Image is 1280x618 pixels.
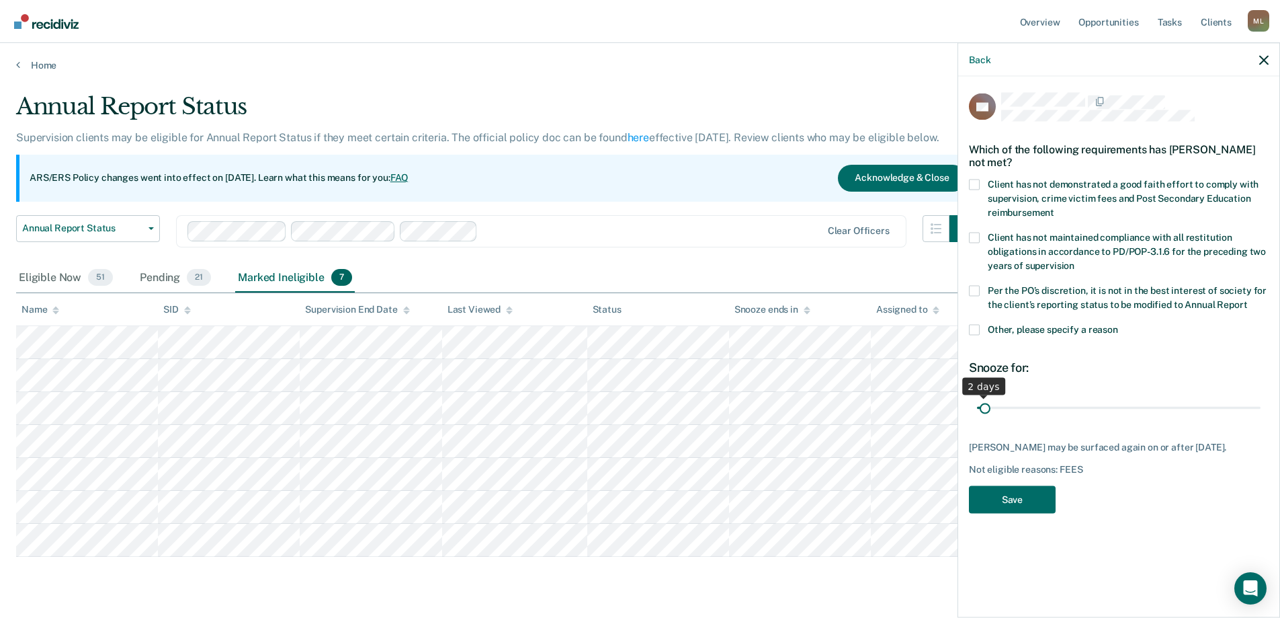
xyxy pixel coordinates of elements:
[390,172,409,183] a: FAQ
[447,304,513,315] div: Last Viewed
[828,225,890,237] div: Clear officers
[305,304,409,315] div: Supervision End Date
[22,223,143,234] span: Annual Report Status
[628,131,649,144] a: here
[988,284,1267,309] span: Per the PO’s discretion, it is not in the best interest of society for the client’s reporting sta...
[969,54,990,65] button: Back
[331,269,352,286] span: 7
[16,131,939,144] p: Supervision clients may be eligible for Annual Report Status if they meet certain criteria. The o...
[16,59,1264,71] a: Home
[969,441,1269,453] div: [PERSON_NAME] may be surfaced again on or after [DATE].
[1248,10,1269,32] button: Profile dropdown button
[163,304,191,315] div: SID
[969,132,1269,179] div: Which of the following requirements has [PERSON_NAME] not met?
[988,178,1258,217] span: Client has not demonstrated a good faith effort to comply with supervision, crime victim fees and...
[988,231,1266,270] span: Client has not maintained compliance with all restitution obligations in accordance to PD/POP-3.1...
[962,377,1005,395] div: 2 days
[838,165,966,192] button: Acknowledge & Close
[235,264,355,293] div: Marked Ineligible
[137,264,214,293] div: Pending
[88,269,113,286] span: 51
[187,269,211,286] span: 21
[1248,10,1269,32] div: M L
[30,171,409,185] p: ARS/ERS Policy changes went into effect on [DATE]. Learn what this means for you:
[14,14,79,29] img: Recidiviz
[22,304,59,315] div: Name
[16,264,116,293] div: Eligible Now
[876,304,939,315] div: Assigned to
[969,464,1269,475] div: Not eligible reasons: FEES
[969,486,1056,513] button: Save
[734,304,810,315] div: Snooze ends in
[593,304,622,315] div: Status
[1234,572,1267,605] div: Open Intercom Messenger
[16,93,976,131] div: Annual Report Status
[988,323,1118,334] span: Other, please specify a reason
[969,360,1269,375] div: Snooze for:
